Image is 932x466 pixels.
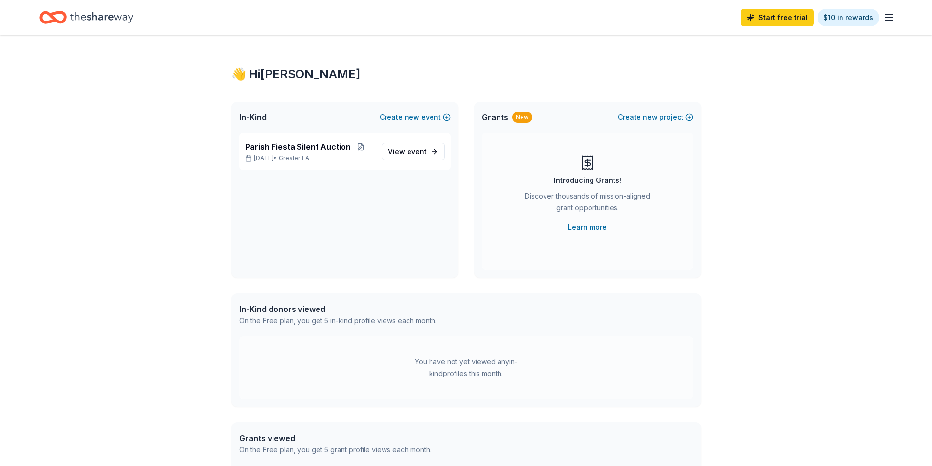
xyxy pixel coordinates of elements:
[231,67,701,82] div: 👋 Hi [PERSON_NAME]
[239,315,437,327] div: On the Free plan, you get 5 in-kind profile views each month.
[382,143,445,160] a: View event
[554,175,621,186] div: Introducing Grants!
[405,111,419,123] span: new
[279,155,309,162] span: Greater LA
[741,9,814,26] a: Start free trial
[245,155,374,162] p: [DATE] •
[239,303,437,315] div: In-Kind donors viewed
[239,444,432,456] div: On the Free plan, you get 5 grant profile views each month.
[643,111,658,123] span: new
[245,141,351,153] span: Parish Fiesta Silent Auction
[407,147,427,155] span: event
[388,146,427,157] span: View
[239,111,267,123] span: In-Kind
[818,9,879,26] a: $10 in rewards
[380,111,451,123] button: Createnewevent
[521,190,654,218] div: Discover thousands of mission-aligned grant opportunities.
[482,111,508,123] span: Grants
[568,222,607,233] a: Learn more
[405,356,527,379] div: You have not yet viewed any in-kind profiles this month.
[39,6,133,29] a: Home
[512,112,532,123] div: New
[239,432,432,444] div: Grants viewed
[618,111,693,123] button: Createnewproject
